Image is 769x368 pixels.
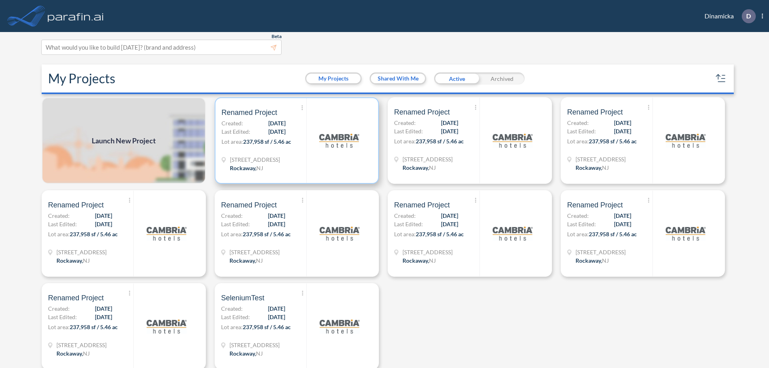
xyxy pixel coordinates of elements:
span: Created: [394,119,416,127]
span: 237,958 sf / 5.46 ac [70,231,118,237]
span: Lot area: [567,231,589,237]
span: [DATE] [95,211,112,220]
span: 321 Mt Hope Ave [230,155,280,164]
button: My Projects [306,74,360,83]
div: Rockaway, NJ [576,163,609,172]
span: Lot area: [567,138,589,145]
span: Lot area: [221,324,243,330]
span: 321 Mt Hope Ave [403,248,453,256]
div: Rockaway, NJ [56,349,90,358]
span: Rockaway , [56,257,83,264]
span: [DATE] [268,127,286,136]
span: [DATE] [95,313,112,321]
p: D [746,12,751,20]
span: Created: [221,304,243,313]
div: Rockaway, NJ [403,256,436,265]
span: 321 Mt Hope Ave [403,155,453,163]
span: [DATE] [268,220,285,228]
span: Created: [567,211,589,220]
span: NJ [256,257,263,264]
span: [DATE] [441,211,458,220]
span: 321 Mt Hope Ave [56,341,107,349]
div: Archived [479,72,525,84]
span: 321 Mt Hope Ave [56,248,107,256]
span: Renamed Project [567,200,623,210]
span: 237,958 sf / 5.46 ac [416,231,464,237]
div: Rockaway, NJ [56,256,90,265]
img: add [42,97,206,184]
img: logo [320,213,360,253]
span: Renamed Project [567,107,623,117]
span: SeleniumTest [221,293,264,303]
span: Last Edited: [567,220,596,228]
span: [DATE] [614,119,631,127]
span: Renamed Project [221,200,277,210]
span: Launch New Project [92,135,156,146]
span: Rockaway , [403,164,429,171]
span: Last Edited: [567,127,596,135]
img: logo [666,121,706,161]
span: NJ [429,257,436,264]
span: Last Edited: [221,220,250,228]
span: Lot area: [221,138,243,145]
span: 237,958 sf / 5.46 ac [243,231,291,237]
span: Beta [272,33,282,40]
span: Renamed Project [394,107,450,117]
span: [DATE] [268,304,285,313]
button: Shared With Me [371,74,425,83]
span: Rockaway , [230,165,256,171]
span: NJ [256,165,263,171]
span: Rockaway , [56,350,83,357]
span: [DATE] [268,119,286,127]
div: Rockaway, NJ [229,349,263,358]
span: Renamed Project [48,200,104,210]
span: [DATE] [441,220,458,228]
span: Lot area: [394,138,416,145]
span: 237,958 sf / 5.46 ac [589,138,637,145]
div: Rockaway, NJ [229,256,263,265]
span: Lot area: [48,324,70,330]
span: Lot area: [221,231,243,237]
span: NJ [602,257,609,264]
span: Renamed Project [48,293,104,303]
span: NJ [83,257,90,264]
div: Rockaway, NJ [576,256,609,265]
span: Lot area: [394,231,416,237]
span: Created: [221,211,243,220]
span: Rockaway , [403,257,429,264]
a: Launch New Project [42,97,206,184]
span: 237,958 sf / 5.46 ac [70,324,118,330]
span: Created: [567,119,589,127]
span: Created: [48,304,70,313]
span: 321 Mt Hope Ave [229,341,280,349]
span: Rockaway , [576,257,602,264]
span: 237,958 sf / 5.46 ac [589,231,637,237]
span: 237,958 sf / 5.46 ac [243,138,291,145]
span: NJ [83,350,90,357]
span: 321 Mt Hope Ave [576,155,626,163]
span: [DATE] [268,211,285,220]
img: logo [666,213,706,253]
div: Dinamicka [693,9,763,23]
span: Rockaway , [229,350,256,357]
span: Last Edited: [394,220,423,228]
span: Last Edited: [221,127,250,136]
img: logo [147,213,187,253]
span: Rockaway , [229,257,256,264]
span: Last Edited: [394,127,423,135]
div: Active [434,72,479,84]
span: [DATE] [441,119,458,127]
span: [DATE] [268,313,285,321]
span: [DATE] [614,220,631,228]
span: Created: [48,211,70,220]
span: Rockaway , [576,164,602,171]
span: NJ [429,164,436,171]
div: Rockaway, NJ [230,164,263,172]
span: [DATE] [95,220,112,228]
img: logo [319,121,359,161]
span: 321 Mt Hope Ave [576,248,626,256]
img: logo [493,121,533,161]
span: Lot area: [48,231,70,237]
span: NJ [602,164,609,171]
span: Created: [221,119,243,127]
